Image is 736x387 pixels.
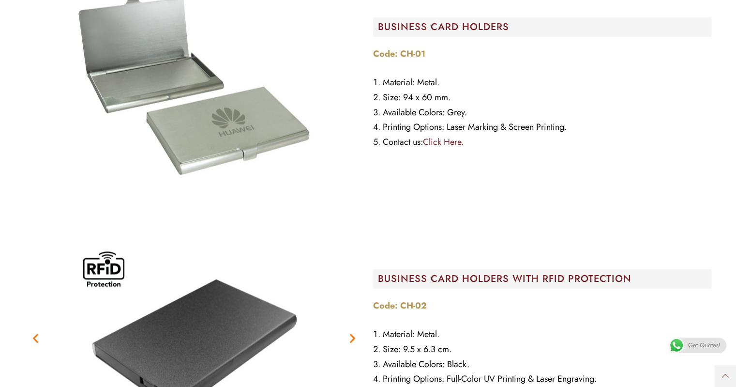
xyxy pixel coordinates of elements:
[346,332,359,344] div: Next slide
[373,75,712,90] li: Material: Metal.
[373,90,712,105] li: Size: 94 x 60 mm.
[373,47,425,60] strong: Code: CH-01
[373,135,712,150] li: Contact us:
[30,332,42,344] div: Previous slide
[423,136,464,148] a: Click Here.
[373,299,427,312] strong: Code: CH-02
[378,274,712,284] h2: BUSINESS CARD HOLDERS WITH RFID PROTECTION​
[373,357,712,372] li: Available Colors: Black.
[373,327,712,342] li: Material: Metal.
[373,120,712,135] li: Printing Options: Laser Marking & Screen Printing.
[373,372,712,387] li: Printing Options: Full-Color UV Printing & Laser Engraving.
[373,105,712,120] li: Available Colors: Grey.
[688,338,721,353] span: Get Quotes!
[378,22,712,32] h2: BUSINESS CARD HOLDERS​
[373,342,712,357] li: Size: 9.5 x 6.3 cm.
